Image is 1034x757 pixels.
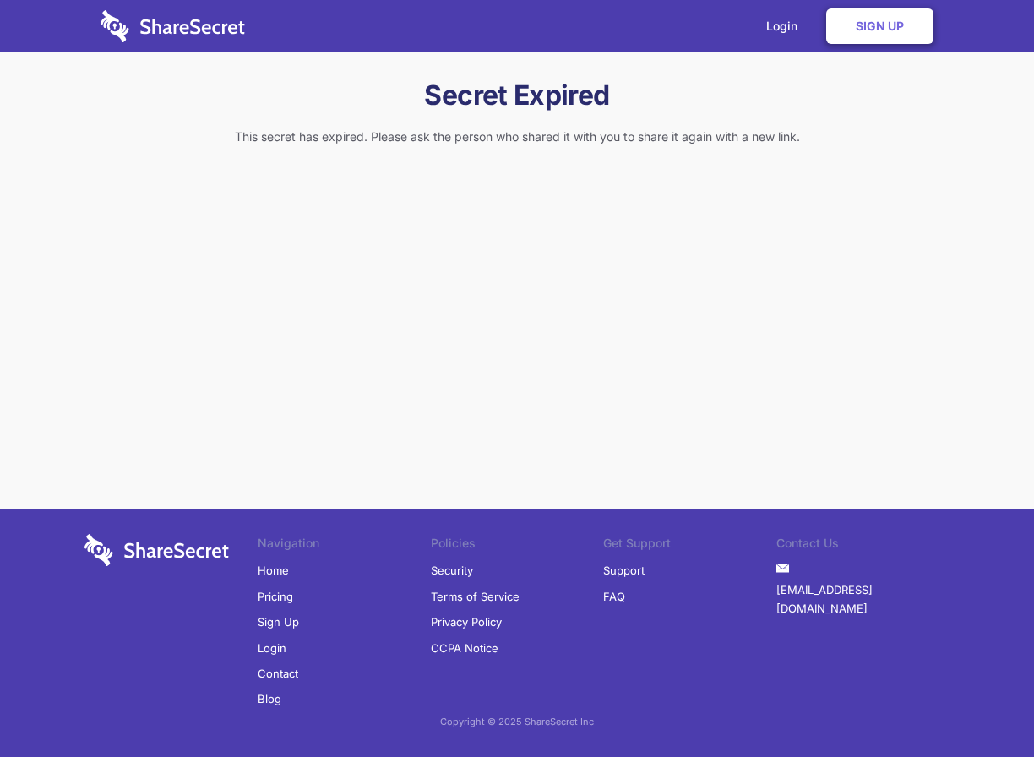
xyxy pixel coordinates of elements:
[258,609,299,634] a: Sign Up
[431,635,498,661] a: CCPA Notice
[84,78,950,113] h1: Secret Expired
[603,534,776,558] li: Get Support
[84,128,950,146] p: This secret has expired. Please ask the person who shared it with you to share it again with a ne...
[603,558,645,583] a: Support
[431,534,604,558] li: Policies
[431,584,520,609] a: Terms of Service
[258,558,289,583] a: Home
[258,661,298,686] a: Contact
[776,577,950,622] a: [EMAIL_ADDRESS][DOMAIN_NAME]
[258,635,286,661] a: Login
[258,534,431,558] li: Navigation
[826,8,933,44] a: Sign Up
[101,10,245,42] img: logo-wordmark-white-trans-d4663122ce5f474addd5e946df7df03e33cb6a1c49d2221995e7729f52c070b2.svg
[431,558,473,583] a: Security
[603,584,625,609] a: FAQ
[84,534,229,566] img: logo-wordmark-white-trans-d4663122ce5f474addd5e946df7df03e33cb6a1c49d2221995e7729f52c070b2.svg
[258,686,281,711] a: Blog
[258,584,293,609] a: Pricing
[431,609,502,634] a: Privacy Policy
[776,534,950,558] li: Contact Us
